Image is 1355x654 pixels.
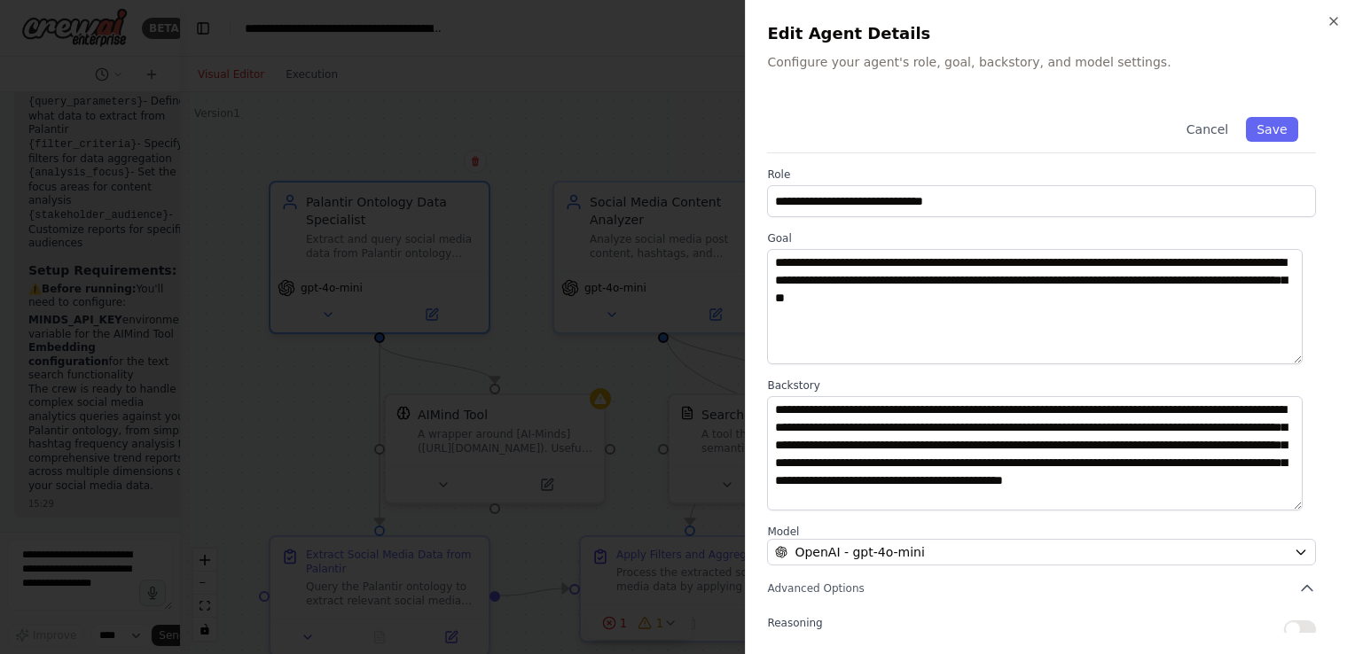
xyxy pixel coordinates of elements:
button: OpenAI - gpt-4o-mini [767,539,1316,565]
label: Backstory [767,378,1316,393]
span: OpenAI - gpt-4o-mini [795,543,924,561]
label: Model [767,525,1316,539]
label: Role [767,167,1316,182]
label: Goal [767,231,1316,245]
button: Save [1247,117,1298,142]
button: Advanced Options [767,580,1316,597]
p: Configure your agent's role, goal, backstory, and model settings. [767,53,1334,71]
button: Cancel [1176,117,1239,142]
span: Reasoning [767,617,822,629]
h2: Edit Agent Details [767,21,1334,46]
span: Advanced Options [767,581,864,596]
